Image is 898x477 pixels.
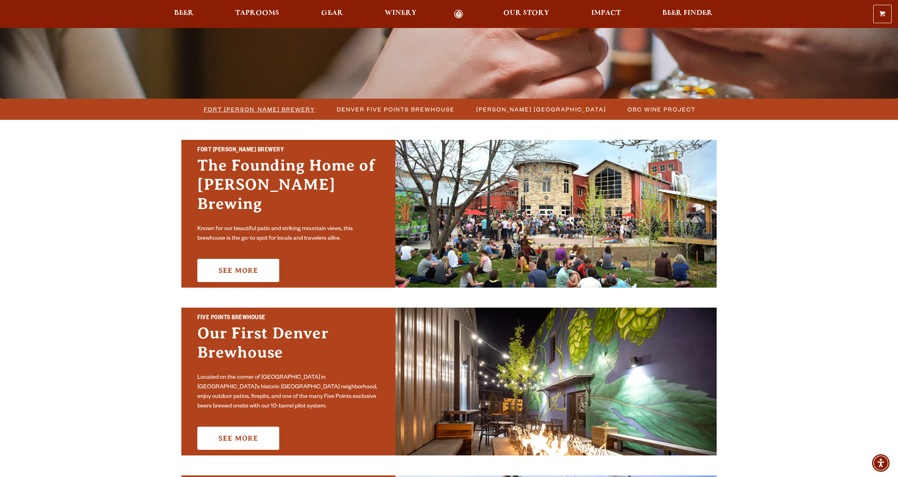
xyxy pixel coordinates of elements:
a: See More [197,427,279,450]
a: Beer [169,10,199,19]
img: Promo Card Aria Label' [395,308,717,455]
div: Accessibility Menu [872,454,890,472]
span: Our Story [503,10,549,16]
a: Fort [PERSON_NAME] Brewery [199,103,319,115]
h3: The Founding Home of [PERSON_NAME] Brewing [197,156,379,221]
p: Known for our beautiful patio and striking mountain views, this brewhouse is the go-to spot for l... [197,225,379,244]
span: Impact [591,10,621,16]
a: Denver Five Points Brewhouse [332,103,459,115]
a: Beer Finder [657,10,718,19]
span: [PERSON_NAME] [GEOGRAPHIC_DATA] [476,103,606,115]
a: Taprooms [230,10,284,19]
h2: Fort [PERSON_NAME] Brewery [197,145,379,156]
span: Beer Finder [662,10,713,16]
a: Our Story [498,10,554,19]
h2: Five Points Brewhouse [197,313,379,324]
span: Gear [321,10,343,16]
span: Fort [PERSON_NAME] Brewery [204,103,315,115]
a: Odell Home [443,10,473,19]
span: Taprooms [235,10,279,16]
a: Impact [586,10,626,19]
a: Gear [316,10,348,19]
h3: Our First Denver Brewhouse [197,324,379,370]
span: Winery [385,10,417,16]
span: OBC Wine Project [628,103,695,115]
a: See More [197,259,279,282]
p: Located on the corner of [GEOGRAPHIC_DATA] in [GEOGRAPHIC_DATA]’s historic [GEOGRAPHIC_DATA] neig... [197,373,379,411]
img: Fort Collins Brewery & Taproom' [395,140,717,288]
span: Denver Five Points Brewhouse [337,103,455,115]
a: Winery [379,10,422,19]
span: Beer [174,10,194,16]
a: [PERSON_NAME] [GEOGRAPHIC_DATA] [471,103,610,115]
a: OBC Wine Project [623,103,699,115]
